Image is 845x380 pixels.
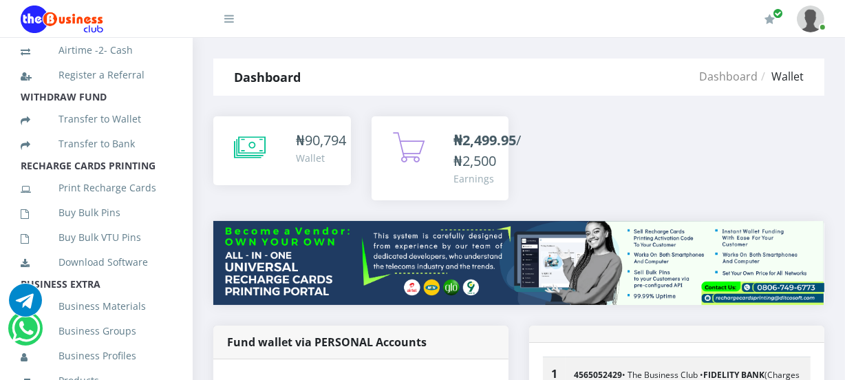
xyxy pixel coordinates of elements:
[21,197,172,229] a: Buy Bulk Pins
[773,8,783,19] span: Renew/Upgrade Subscription
[372,116,509,200] a: ₦2,499.95/₦2,500 Earnings
[9,294,42,317] a: Chat for support
[21,340,172,372] a: Business Profiles
[234,69,301,85] strong: Dashboard
[758,68,804,85] li: Wallet
[454,131,517,149] b: ₦2,499.95
[797,6,824,32] img: User
[699,69,758,84] a: Dashboard
[227,335,427,350] strong: Fund wallet via PERSONAL Accounts
[21,222,172,253] a: Buy Bulk VTU Pins
[296,151,346,165] div: Wallet
[21,172,172,204] a: Print Recharge Cards
[21,315,172,347] a: Business Groups
[296,130,346,151] div: ₦
[21,291,172,322] a: Business Materials
[213,221,824,305] img: multitenant_rcp.png
[21,6,103,33] img: Logo
[21,246,172,278] a: Download Software
[764,14,775,25] i: Renew/Upgrade Subscription
[21,103,172,135] a: Transfer to Wallet
[21,59,172,91] a: Register a Referral
[21,34,172,66] a: Airtime -2- Cash
[454,171,522,186] div: Earnings
[454,131,522,170] span: /₦2,500
[12,322,40,345] a: Chat for support
[213,116,351,185] a: ₦90,794 Wallet
[21,128,172,160] a: Transfer to Bank
[305,131,346,149] span: 90,794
